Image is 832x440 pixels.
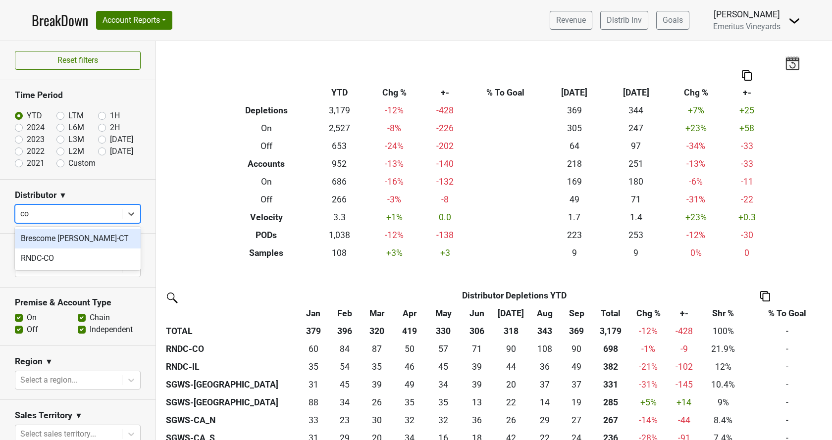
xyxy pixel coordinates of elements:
[725,137,769,155] td: -33
[328,304,362,322] th: Feb: activate to sort column ascending
[27,324,38,336] label: Off
[670,360,699,373] div: -102
[330,396,360,409] div: 34
[365,137,423,155] td: -24 %
[605,84,667,101] th: [DATE]
[313,137,365,155] td: 653
[365,226,423,244] td: -12 %
[301,378,325,391] div: 31
[395,396,424,409] div: 35
[562,358,592,376] td: 49.2
[562,411,592,429] td: 27.333
[600,11,648,30] a: Distrib Inv
[494,376,528,393] td: 20.165
[15,356,43,367] h3: Region
[96,11,172,30] button: Account Reports
[313,191,365,208] td: 266
[313,155,365,173] td: 952
[713,22,780,31] span: Emeritus Vineyards
[701,376,745,393] td: 10.4%
[701,304,745,322] th: Shr %: activate to sort column ascending
[760,291,770,301] img: Copy to clipboard
[496,414,525,427] div: 26
[365,155,423,173] td: -13 %
[364,342,390,355] div: 87
[27,312,37,324] label: On
[725,191,769,208] td: -22
[163,376,299,393] th: SGWS-[GEOGRAPHIC_DATA]
[364,396,390,409] div: 26
[110,122,120,134] label: 2H
[423,173,468,191] td: -132
[656,11,689,30] a: Goals
[543,84,605,101] th: [DATE]
[27,146,45,157] label: 2022
[330,342,360,355] div: 84
[592,322,630,340] th: 3,179
[460,322,494,340] th: 306
[110,110,120,122] label: 1H
[460,340,494,358] td: 71.25
[543,173,605,191] td: 169
[530,414,560,427] div: 29
[313,173,365,191] td: 686
[742,70,752,81] img: Copy to clipboard
[163,322,299,340] th: TOTAL
[605,155,667,173] td: 251
[68,157,96,169] label: Custom
[562,376,592,393] td: 36.501
[15,248,141,268] div: RNDC-CO
[725,173,769,191] td: -11
[494,411,528,429] td: 25.75
[592,376,630,393] th: 330.591
[365,84,423,101] th: Chg %
[299,393,327,411] td: 87.667
[543,137,605,155] td: 64
[543,119,605,137] td: 305
[110,146,133,157] label: [DATE]
[494,304,528,322] th: Jul: activate to sort column ascending
[630,340,667,358] td: -1 %
[594,360,627,373] div: 382
[429,396,458,409] div: 35
[362,411,393,429] td: 30
[429,360,458,373] div: 45
[667,244,725,262] td: 0 %
[528,304,562,322] th: Aug: activate to sort column ascending
[605,244,667,262] td: 9
[494,340,528,358] td: 90.4
[746,358,829,376] td: -
[701,322,745,340] td: 100%
[605,101,667,119] td: 344
[393,304,426,322] th: Apr: activate to sort column ascending
[592,358,630,376] th: 381.684
[630,411,667,429] td: -14 %
[594,378,627,391] div: 331
[299,376,327,393] td: 30.667
[630,304,667,322] th: Chg %: activate to sort column ascending
[605,208,667,226] td: 1.4
[528,340,562,358] td: 107.5
[423,119,468,137] td: -226
[362,393,393,411] td: 26.333
[110,134,133,146] label: [DATE]
[592,411,630,429] th: 267.000
[27,134,45,146] label: 2023
[701,358,745,376] td: 12%
[163,289,179,305] img: filter
[496,360,525,373] div: 44
[746,340,829,358] td: -
[605,173,667,191] td: 180
[543,226,605,244] td: 223
[543,155,605,173] td: 218
[530,396,560,409] div: 14
[393,340,426,358] td: 50.167
[630,376,667,393] td: -31 %
[725,208,769,226] td: +0.3
[15,410,72,421] h3: Sales Territory
[494,322,528,340] th: 318
[463,342,492,355] div: 71
[423,226,468,244] td: -138
[460,411,494,429] td: 36
[429,342,458,355] div: 57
